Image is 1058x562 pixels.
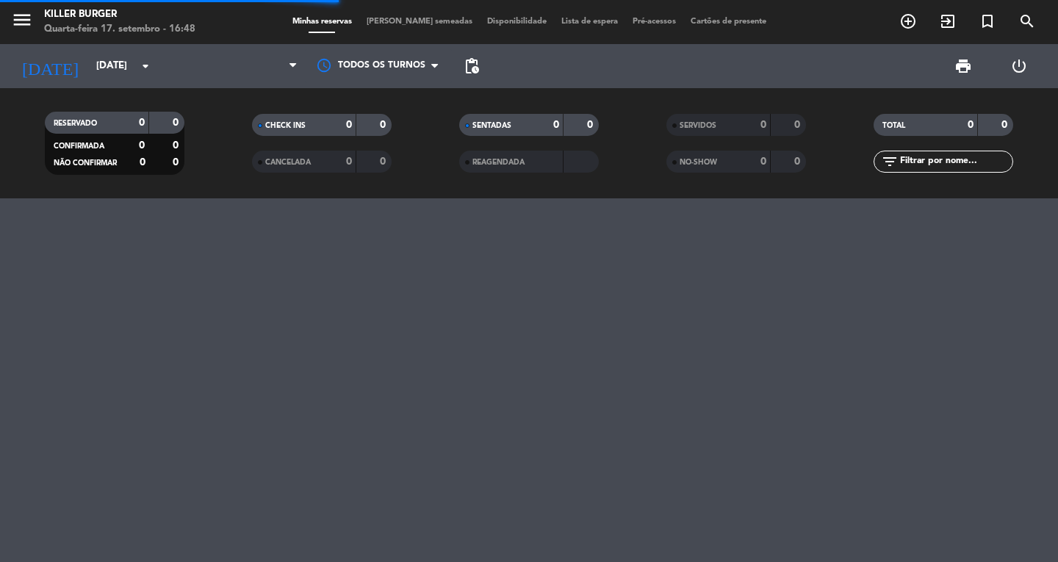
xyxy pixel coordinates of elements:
[480,18,554,26] span: Disponibilidade
[554,18,625,26] span: Lista de espera
[173,118,181,128] strong: 0
[683,18,774,26] span: Cartões de presente
[265,159,311,166] span: CANCELADA
[760,156,766,167] strong: 0
[760,120,766,130] strong: 0
[139,118,145,128] strong: 0
[882,122,905,129] span: TOTAL
[1010,57,1028,75] i: power_settings_new
[1001,120,1010,130] strong: 0
[285,18,359,26] span: Minhas reservas
[11,9,33,36] button: menu
[794,120,803,130] strong: 0
[899,154,1012,170] input: Filtrar por nome...
[54,159,117,167] span: NÃO CONFIRMAR
[625,18,683,26] span: Pré-acessos
[173,157,181,167] strong: 0
[346,120,352,130] strong: 0
[380,120,389,130] strong: 0
[472,122,511,129] span: SENTADAS
[44,22,195,37] div: Quarta-feira 17. setembro - 16:48
[11,9,33,31] i: menu
[968,120,974,130] strong: 0
[463,57,481,75] span: pending_actions
[1018,12,1036,30] i: search
[359,18,480,26] span: [PERSON_NAME] semeadas
[54,120,97,127] span: RESERVADO
[991,44,1047,88] div: LOG OUT
[44,7,195,22] div: Killer Burger
[954,57,972,75] span: print
[11,50,89,82] i: [DATE]
[587,120,596,130] strong: 0
[137,57,154,75] i: arrow_drop_down
[346,156,352,167] strong: 0
[939,12,957,30] i: exit_to_app
[265,122,306,129] span: CHECK INS
[472,159,525,166] span: REAGENDADA
[881,153,899,170] i: filter_list
[54,143,104,150] span: CONFIRMADA
[553,120,559,130] strong: 0
[794,156,803,167] strong: 0
[173,140,181,151] strong: 0
[140,157,145,167] strong: 0
[380,156,389,167] strong: 0
[680,122,716,129] span: SERVIDOS
[979,12,996,30] i: turned_in_not
[139,140,145,151] strong: 0
[899,12,917,30] i: add_circle_outline
[680,159,717,166] span: NO-SHOW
